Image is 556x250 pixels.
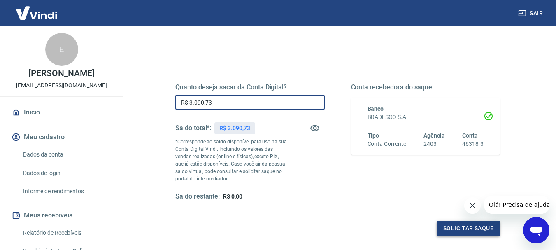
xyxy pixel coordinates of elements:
[351,83,500,91] h5: Conta recebedora do saque
[437,221,500,236] button: Solicitar saque
[516,6,546,21] button: Sair
[175,124,211,132] h5: Saldo total*:
[462,140,484,148] h6: 46318-3
[219,124,250,133] p: R$ 3.090,73
[16,81,107,90] p: [EMAIL_ADDRESS][DOMAIN_NAME]
[10,206,113,224] button: Meus recebíveis
[368,140,406,148] h6: Conta Corrente
[20,146,113,163] a: Dados da conta
[368,105,384,112] span: Banco
[523,217,549,243] iframe: Botão para abrir a janela de mensagens
[45,33,78,66] div: E
[368,132,379,139] span: Tipo
[10,128,113,146] button: Meu cadastro
[20,224,113,241] a: Relatório de Recebíveis
[464,197,481,214] iframe: Fechar mensagem
[10,0,63,26] img: Vindi
[423,132,445,139] span: Agência
[223,193,242,200] span: R$ 0,00
[175,138,287,182] p: *Corresponde ao saldo disponível para uso na sua Conta Digital Vindi. Incluindo os valores das ve...
[175,83,325,91] h5: Quanto deseja sacar da Conta Digital?
[20,165,113,182] a: Dados de login
[423,140,445,148] h6: 2403
[10,103,113,121] a: Início
[28,69,94,78] p: [PERSON_NAME]
[20,183,113,200] a: Informe de rendimentos
[484,196,549,214] iframe: Mensagem da empresa
[368,113,484,121] h6: BRADESCO S.A.
[5,6,69,12] span: Olá! Precisa de ajuda?
[462,132,478,139] span: Conta
[175,192,220,201] h5: Saldo restante:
